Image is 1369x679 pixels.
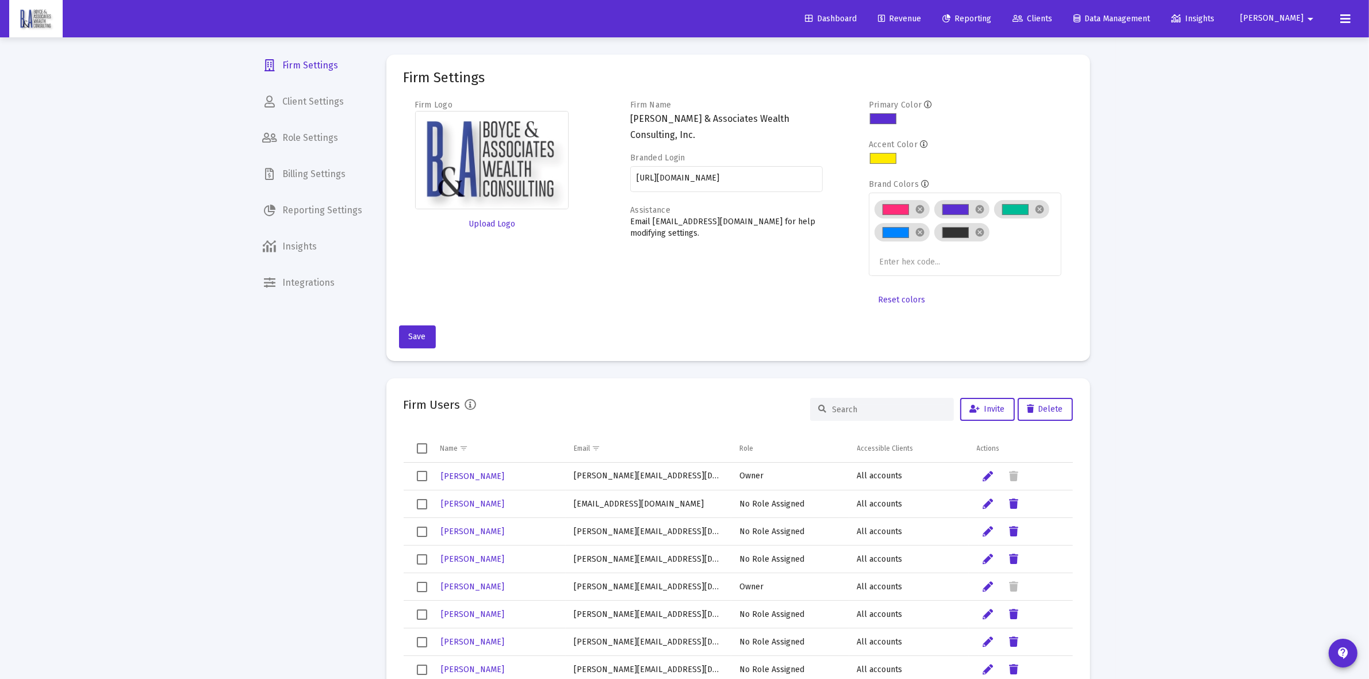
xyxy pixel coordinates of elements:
mat-icon: cancel [975,204,985,214]
span: No Role Assigned [739,637,804,647]
button: Invite [960,398,1015,421]
label: Firm Logo [415,100,453,110]
mat-icon: cancel [915,227,925,237]
mat-icon: arrow_drop_down [1303,7,1317,30]
label: Accent Color [869,140,918,149]
span: Dashboard [805,14,857,24]
mat-chip-list: Brand colors [875,198,1055,269]
td: [PERSON_NAME][EMAIL_ADDRESS][DOMAIN_NAME] [566,628,731,656]
span: No Role Assigned [739,527,804,536]
td: Column Name [432,435,566,462]
label: Primary Color [869,100,922,110]
a: Revenue [869,7,930,30]
span: [PERSON_NAME] [442,637,505,647]
span: [PERSON_NAME] [442,609,505,619]
td: [PERSON_NAME][EMAIL_ADDRESS][DOMAIN_NAME] [566,573,731,601]
span: [PERSON_NAME] [442,471,505,481]
a: Client Settings [254,88,372,116]
div: Role [739,444,753,453]
td: [PERSON_NAME][EMAIL_ADDRESS][DOMAIN_NAME] [566,601,731,628]
span: [PERSON_NAME] [442,554,505,564]
a: Billing Settings [254,160,372,188]
span: [PERSON_NAME] [1240,14,1303,24]
span: All accounts [857,582,903,592]
span: No Role Assigned [739,665,804,674]
span: Upload Logo [469,219,515,229]
td: [PERSON_NAME][EMAIL_ADDRESS][DOMAIN_NAME] [566,546,731,573]
a: Integrations [254,269,372,297]
mat-card-title: Firm Settings [404,72,485,83]
mat-icon: contact_support [1336,646,1350,660]
mat-icon: cancel [1034,204,1045,214]
mat-icon: cancel [975,227,985,237]
a: [PERSON_NAME] [440,551,506,567]
div: Select row [417,609,427,620]
a: [PERSON_NAME] [440,468,506,485]
label: Firm Name [630,100,672,110]
span: Delete [1027,404,1063,414]
td: Column Actions [969,435,1073,462]
span: No Role Assigned [739,499,804,509]
td: [PERSON_NAME][EMAIL_ADDRESS][DOMAIN_NAME] [566,518,731,546]
div: Select row [417,637,427,647]
img: Dashboard [18,7,54,30]
span: Show filter options for column 'Name' [460,444,469,452]
span: [PERSON_NAME] [442,665,505,674]
span: All accounts [857,471,903,481]
a: [PERSON_NAME] [440,523,506,540]
span: Clients [1013,14,1052,24]
a: [PERSON_NAME] [440,578,506,595]
a: Data Management [1064,7,1159,30]
td: Column Role [731,435,849,462]
input: Search [833,405,945,415]
span: [PERSON_NAME] [442,527,505,536]
td: [EMAIL_ADDRESS][DOMAIN_NAME] [566,490,731,518]
span: Revenue [878,14,921,24]
img: Firm logo [415,111,569,209]
span: All accounts [857,609,903,619]
a: Role Settings [254,124,372,152]
a: Reporting Settings [254,197,372,224]
div: Select all [417,443,427,454]
button: [PERSON_NAME] [1226,7,1331,30]
button: Delete [1018,398,1073,421]
span: All accounts [857,554,903,564]
a: Insights [1162,7,1224,30]
mat-icon: cancel [915,204,925,214]
a: Insights [254,233,372,260]
h3: [PERSON_NAME] & Associates Wealth Consulting, Inc. [630,111,823,143]
a: Reporting [933,7,1000,30]
button: Save [399,325,436,348]
button: Reset colors [869,289,934,312]
div: Select row [417,582,427,592]
span: Save [409,332,426,342]
div: Select row [417,471,427,481]
a: Clients [1003,7,1061,30]
div: Select row [417,499,427,509]
a: Firm Settings [254,52,372,79]
span: All accounts [857,665,903,674]
p: Email [EMAIL_ADDRESS][DOMAIN_NAME] for help modifying settings. [630,216,823,239]
div: Actions [977,444,1000,453]
span: [PERSON_NAME] [442,582,505,592]
span: Insights [1171,14,1214,24]
button: Upload Logo [415,213,569,236]
span: All accounts [857,637,903,647]
a: [PERSON_NAME] [440,661,506,678]
span: Data Management [1073,14,1150,24]
div: Email [574,444,590,453]
a: [PERSON_NAME] [440,634,506,650]
span: Owner [739,471,764,481]
a: [PERSON_NAME] [440,606,506,623]
span: Reporting [942,14,991,24]
td: [PERSON_NAME][EMAIL_ADDRESS][DOMAIN_NAME] [566,463,731,490]
span: Investment advisory services offered through [PERSON_NAME] & Associates Wealth Consulting, Inc., ... [5,10,638,28]
h2: Firm Users [404,396,461,414]
td: Column Accessible Clients [849,435,969,462]
label: Assistance [630,205,670,215]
